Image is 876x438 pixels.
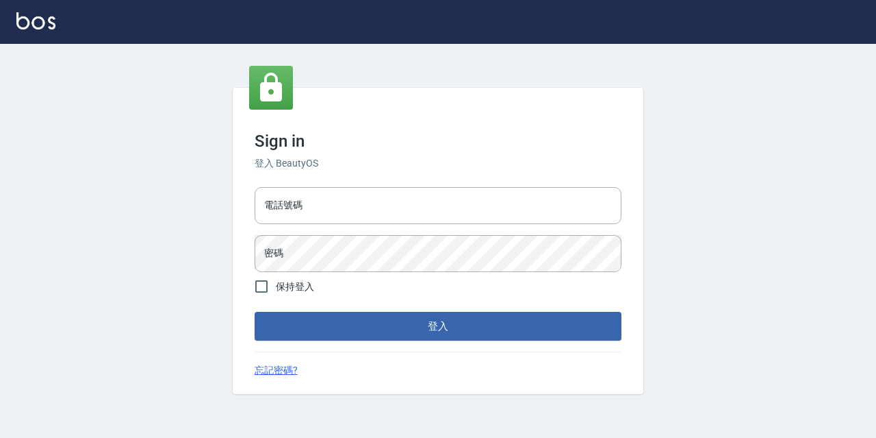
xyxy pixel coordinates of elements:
[276,280,314,294] span: 保持登入
[255,132,621,151] h3: Sign in
[255,156,621,171] h6: 登入 BeautyOS
[255,363,298,378] a: 忘記密碼?
[16,12,55,29] img: Logo
[255,312,621,341] button: 登入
